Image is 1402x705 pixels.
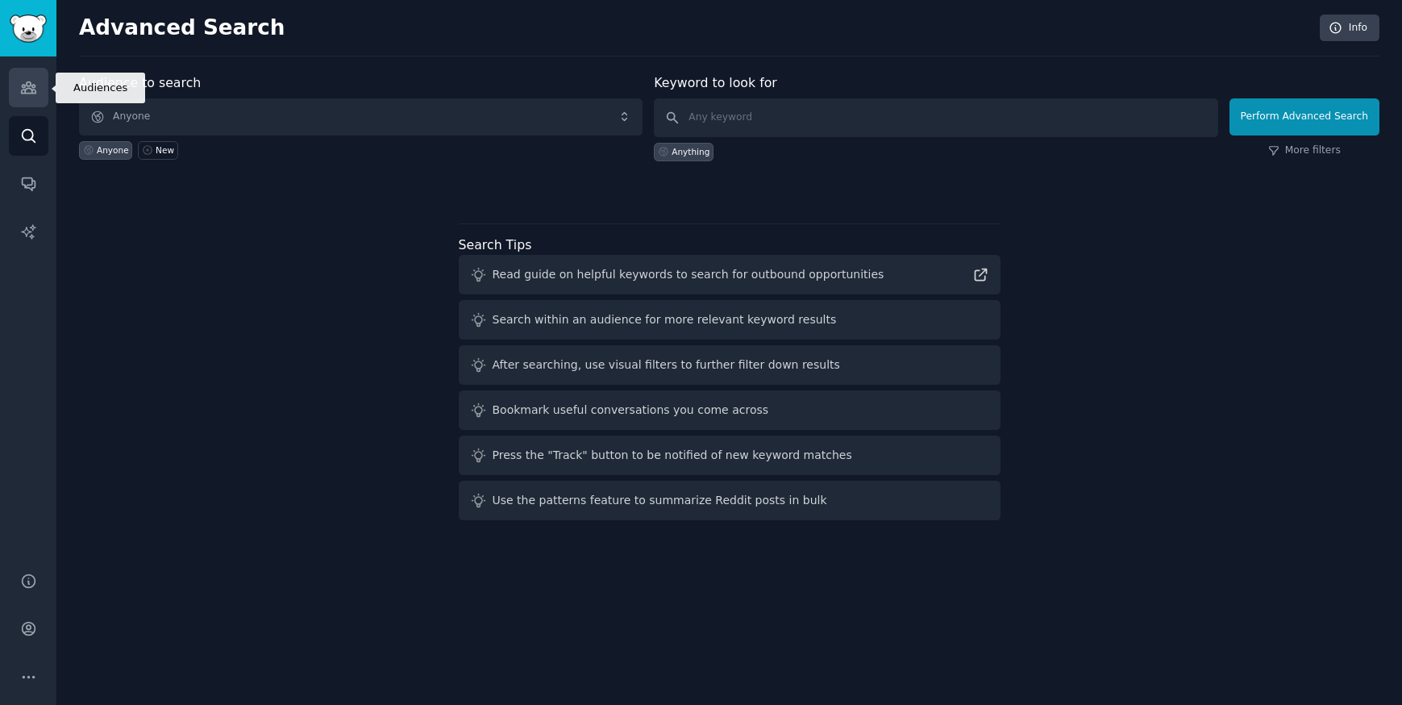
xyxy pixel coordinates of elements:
button: Anyone [79,98,643,136]
label: Search Tips [459,237,532,252]
div: Anyone [97,144,129,156]
div: Search within an audience for more relevant keyword results [493,311,837,328]
h2: Advanced Search [79,15,1311,41]
input: Any keyword [654,98,1217,137]
div: New [156,144,174,156]
div: Press the "Track" button to be notified of new keyword matches [493,447,852,464]
div: Read guide on helpful keywords to search for outbound opportunities [493,266,884,283]
div: After searching, use visual filters to further filter down results [493,357,840,373]
img: GummySearch logo [10,15,47,43]
label: Audience to search [79,75,201,90]
div: Use the patterns feature to summarize Reddit posts in bulk [493,492,827,509]
a: Info [1320,15,1379,42]
a: More filters [1268,144,1341,158]
div: Bookmark useful conversations you come across [493,402,769,419]
a: New [138,141,177,160]
button: Perform Advanced Search [1229,98,1379,136]
div: Anything [672,146,709,157]
label: Keyword to look for [654,75,777,90]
